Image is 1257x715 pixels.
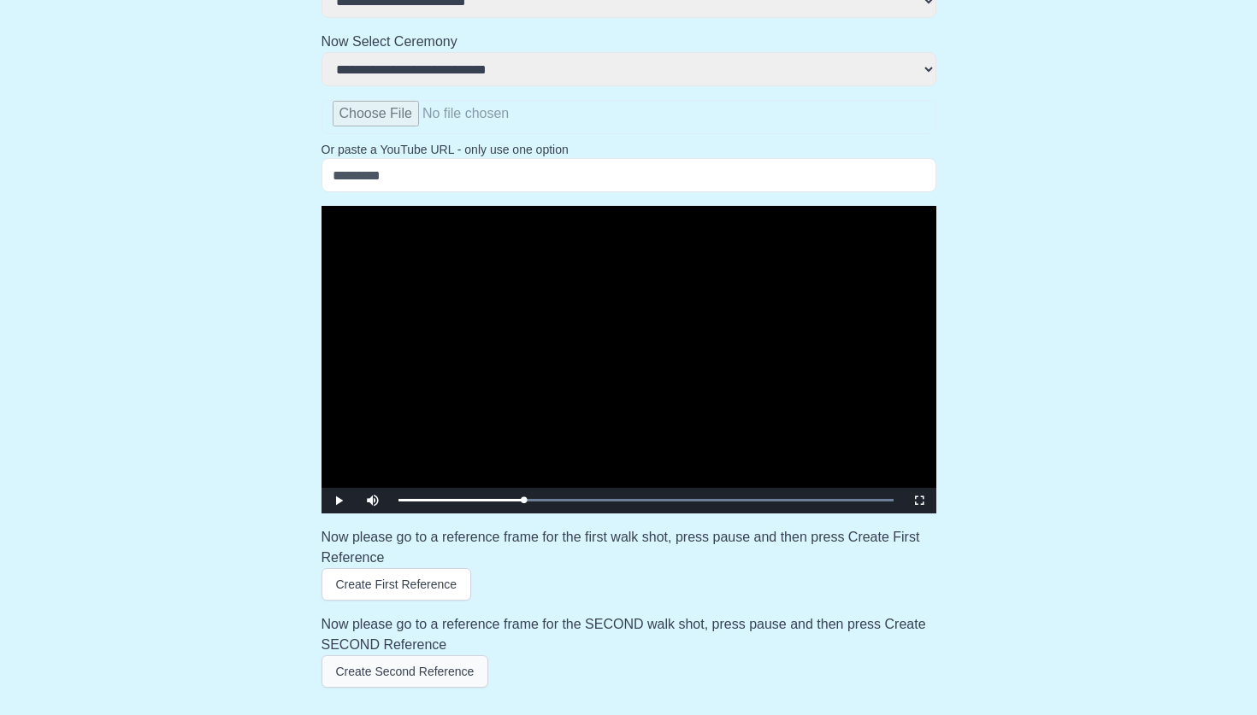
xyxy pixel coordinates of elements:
[322,527,936,568] h3: Now please go to a reference frame for the first walk shot, press pause and then press Create Fir...
[322,655,489,688] button: Create Second Reference
[398,499,894,501] div: Progress Bar
[322,568,472,601] button: Create First Reference
[322,614,936,655] h3: Now please go to a reference frame for the SECOND walk shot, press pause and then press Create SE...
[356,488,390,513] button: Mute
[322,141,936,158] p: Or paste a YouTube URL - only use one option
[322,32,936,52] h2: Now Select Ceremony
[902,488,936,513] button: Fullscreen
[322,206,936,513] div: Video Player
[322,488,356,513] button: Play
